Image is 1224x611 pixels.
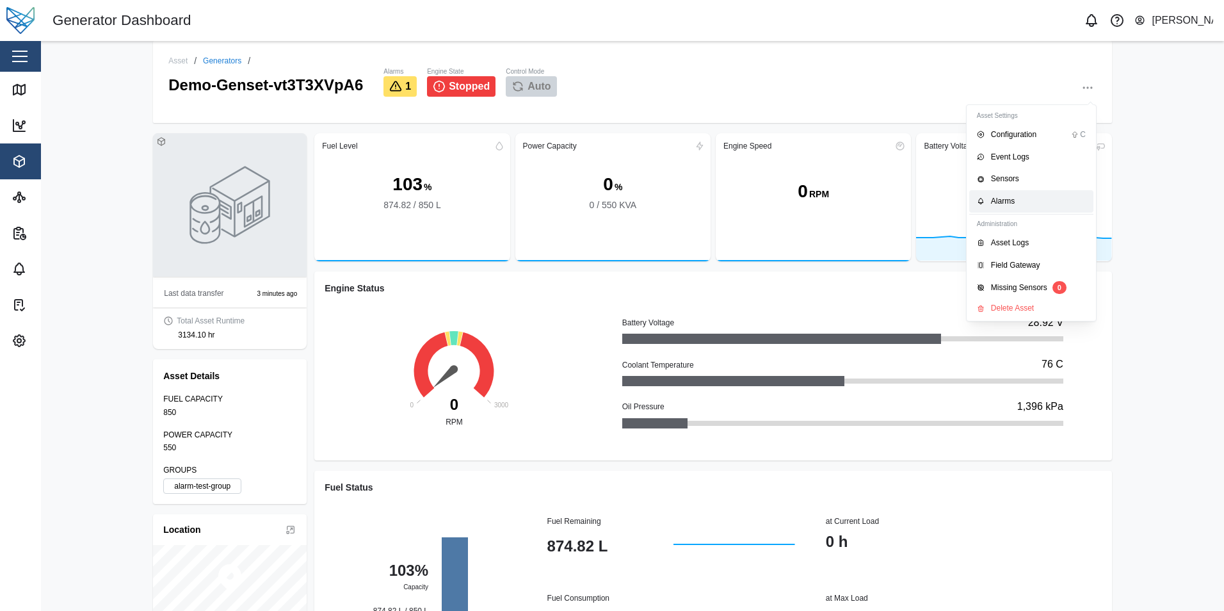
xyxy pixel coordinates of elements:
[325,481,1102,495] div: Fuel Status
[392,170,423,198] div: 103
[194,56,197,65] div: /
[33,262,72,276] div: Alarms
[1152,13,1213,29] div: [PERSON_NAME]
[523,142,577,151] div: Power Capacity
[163,523,200,537] div: Location
[969,108,1093,124] div: Asset Settings
[203,57,241,65] a: Generators
[622,401,664,413] div: Oil Pressure
[389,558,428,582] div: 103%
[410,402,414,409] text: 0
[177,315,245,327] div: Total Asset Runtime
[178,329,214,341] div: 3134.10 hr
[991,282,1047,294] div: Missing Sensors
[809,188,829,202] div: RPM
[991,195,1086,208] div: Alarms
[1058,282,1061,293] span: 0
[427,67,495,77] div: Engine State
[164,288,223,300] div: Last data transfer
[603,170,613,198] div: 0
[383,67,417,97] a: Alarms1
[33,154,70,168] div: Assets
[33,118,88,133] div: Dashboard
[527,81,551,92] span: Auto
[622,317,674,329] div: Battery Voltage
[33,298,67,312] div: Tasks
[826,516,1074,528] div: at Current Load
[163,370,296,384] div: Asset Details
[383,67,417,77] div: Alarms
[163,429,296,441] div: POWER CAPACITY
[622,359,694,371] div: Coolant Temperature
[547,516,795,528] div: Fuel Remaining
[924,142,976,151] div: Battery Voltage
[424,181,431,195] div: %
[163,393,296,405] div: FUEL CAPACITY
[435,393,473,416] div: 0
[6,6,35,35] img: Main Logo
[991,129,1071,141] div: Configuration
[547,592,795,605] div: Fuel Consumption
[389,582,428,592] div: Capacity
[969,216,1093,232] div: Administration
[163,464,296,477] div: GROUPS
[1028,315,1063,331] div: 28.92 V
[383,199,441,213] div: 874.82 / 850 L
[991,259,1086,272] div: Field Gateway
[435,416,473,428] div: RPM
[1134,12,1214,29] button: [PERSON_NAME]
[214,562,245,596] div: Map marker
[168,57,188,65] div: Asset
[189,164,271,246] img: GENSET photo
[449,81,490,92] span: Stopped
[405,81,411,92] span: 1
[547,534,669,558] div: 874.82 L
[494,402,509,409] text: 3000
[248,56,250,65] div: /
[257,289,297,299] div: 3 minutes ago
[589,199,636,213] div: 0 / 550 KVA
[991,151,1086,163] div: Event Logs
[168,65,363,97] div: Demo-Genset-vt3T3XVpA6
[798,177,808,205] div: 0
[33,226,75,240] div: Reports
[506,67,556,77] div: Control Mode
[1017,399,1063,415] div: 1,396 kPa
[33,190,63,204] div: Sites
[991,237,1086,249] div: Asset Logs
[826,530,1074,553] div: 0 h
[163,407,296,419] div: 850
[325,282,1102,296] div: Engine Status
[33,83,61,97] div: Map
[723,142,771,151] div: Engine Speed
[615,181,622,195] div: %
[322,142,357,151] div: Fuel Level
[163,442,296,454] div: 550
[33,334,76,348] div: Settings
[52,10,191,32] div: Generator Dashboard
[826,592,1074,605] div: at Max Load
[1042,357,1063,373] div: 76 C
[991,173,1086,185] div: Sensors
[1080,129,1086,141] div: C
[163,478,241,494] label: alarm-test-group
[991,304,1086,313] div: Delete Asset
